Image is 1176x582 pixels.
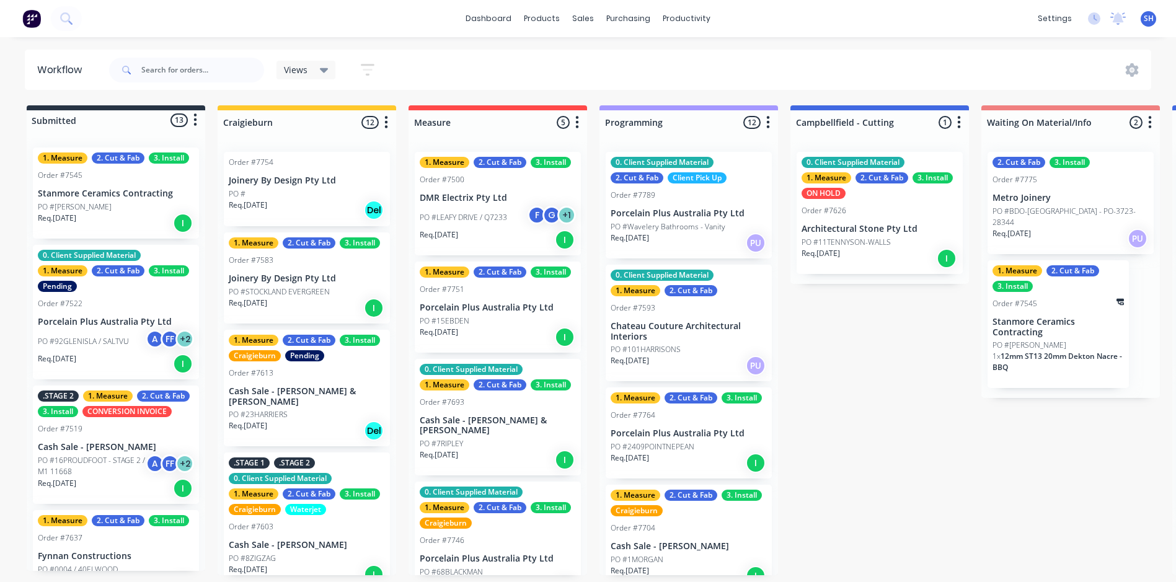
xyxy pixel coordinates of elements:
[993,351,1122,373] span: 12mm ST13 20mm Dekton Nacre - BBQ
[611,565,649,576] p: Req. [DATE]
[38,406,78,417] div: 3. Install
[38,390,79,402] div: .STAGE 2
[555,327,575,347] div: I
[175,454,194,473] div: + 2
[988,152,1154,254] div: 2. Cut & Fab3. InstallOrder #7775Metro JoineryPO #BDO-[GEOGRAPHIC_DATA] - PO-3723-28344Req.[DATE]PU
[937,249,957,268] div: I
[37,63,88,77] div: Workflow
[611,190,655,201] div: Order #7789
[420,553,576,564] p: Porcelain Plus Australia Pty Ltd
[611,321,767,342] p: Chateau Couture Architectural Interiors
[993,228,1031,239] p: Req. [DATE]
[420,502,469,513] div: 1. Measure
[38,152,87,164] div: 1. Measure
[340,237,380,249] div: 3. Install
[283,488,335,500] div: 2. Cut & Fab
[420,284,464,295] div: Order #7751
[420,157,469,168] div: 1. Measure
[283,237,335,249] div: 2. Cut & Fab
[802,157,904,168] div: 0. Client Supplied Material
[611,270,714,281] div: 0. Client Supplied Material
[420,364,523,375] div: 0. Client Supplied Material
[474,379,526,390] div: 2. Cut & Fab
[173,354,193,374] div: I
[802,172,851,183] div: 1. Measure
[531,379,571,390] div: 3. Install
[459,9,518,28] a: dashboard
[38,423,82,434] div: Order #7519
[606,387,772,478] div: 1. Measure2. Cut & Fab3. InstallOrder #7764Porcelain Plus Australia Pty LtdPO #2409POINTNEPEANReq...
[38,281,77,292] div: Pending
[611,302,655,314] div: Order #7593
[420,487,523,498] div: 0. Client Supplied Material
[611,172,663,183] div: 2. Cut & Fab
[746,453,766,473] div: I
[420,518,472,529] div: Craigieburn
[229,175,385,186] p: Joinery By Design Pty Ltd
[283,335,335,346] div: 2. Cut & Fab
[229,350,281,361] div: Craigieburn
[420,415,576,436] p: Cash Sale - [PERSON_NAME] & [PERSON_NAME]
[665,285,717,296] div: 2. Cut & Fab
[1032,9,1078,28] div: settings
[340,335,380,346] div: 3. Install
[82,406,172,417] div: CONVERSION INVOICE
[229,521,273,532] div: Order #7603
[746,233,766,253] div: PU
[38,532,82,544] div: Order #7637
[611,157,714,168] div: 0. Client Supplied Material
[340,488,380,500] div: 3. Install
[657,9,717,28] div: productivity
[420,174,464,185] div: Order #7500
[665,490,717,501] div: 2. Cut & Fab
[420,315,469,327] p: PO #15EBDEN
[420,567,483,578] p: PO #68BLACKMAN
[802,205,846,216] div: Order #7626
[141,58,264,82] input: Search for orders...
[229,286,330,298] p: PO #STOCKLAND EVERGREEN
[420,438,463,449] p: PO #7RIPLEY
[33,386,199,505] div: .STAGE 21. Measure2. Cut & Fab3. InstallCONVERSION INVOICEOrder #7519Cash Sale - [PERSON_NAME]PO ...
[38,317,194,327] p: Porcelain Plus Australia Pty Ltd
[993,317,1124,338] p: Stanmore Ceramics Contracting
[611,410,655,421] div: Order #7764
[161,454,179,473] div: FF
[611,208,767,219] p: Porcelain Plus Australia Pty Ltd
[38,442,194,452] p: Cash Sale - [PERSON_NAME]
[92,515,144,526] div: 2. Cut & Fab
[611,232,649,244] p: Req. [DATE]
[38,353,76,364] p: Req. [DATE]
[146,330,164,348] div: A
[364,421,384,441] div: Del
[802,188,846,199] div: ON HOLD
[1144,13,1154,24] span: SH
[531,157,571,168] div: 3. Install
[474,267,526,278] div: 2. Cut & Fab
[611,344,681,355] p: PO #101HARRISONS
[137,390,190,402] div: 2. Cut & Fab
[555,450,575,470] div: I
[528,206,546,224] div: F
[611,285,660,296] div: 1. Measure
[229,409,288,420] p: PO #23HARRIERS
[913,172,953,183] div: 3. Install
[611,522,655,534] div: Order #7704
[229,335,278,346] div: 1. Measure
[993,157,1045,168] div: 2. Cut & Fab
[993,340,1066,351] p: PO #[PERSON_NAME]
[668,172,727,183] div: Client Pick Up
[229,540,385,550] p: Cash Sale - [PERSON_NAME]
[224,330,390,447] div: 1. Measure2. Cut & Fab3. InstallCraigieburnPendingOrder #7613Cash Sale - [PERSON_NAME] & [PERSON_...
[83,390,133,402] div: 1. Measure
[229,273,385,284] p: Joinery By Design Pty Ltd
[531,267,571,278] div: 3. Install
[229,553,276,564] p: PO #8ZIGZAG
[38,564,118,575] p: PO #0004 / 40ELWOOD
[611,355,649,366] p: Req. [DATE]
[611,554,663,565] p: PO #1MORGAN
[38,265,87,276] div: 1. Measure
[364,200,384,220] div: Del
[420,212,507,223] p: PO #LEAFY DRIVE / Q7233
[993,351,1001,361] span: 1 x
[229,237,278,249] div: 1. Measure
